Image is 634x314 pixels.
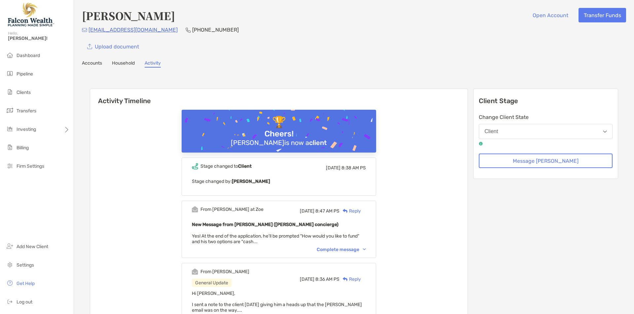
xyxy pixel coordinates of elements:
div: Cheers! [262,129,296,139]
img: clients icon [6,88,14,96]
img: get-help icon [6,279,14,287]
button: Client [479,124,613,139]
span: [PERSON_NAME]! [8,36,70,41]
img: Chevron icon [363,248,366,250]
span: Firm Settings [17,163,44,169]
span: Transfers [17,108,36,114]
img: Event icon [192,269,198,275]
img: add_new_client icon [6,242,14,250]
img: logout icon [6,298,14,305]
img: Confetti [182,110,376,167]
img: tooltip [479,142,483,146]
b: New Message from [PERSON_NAME] ([PERSON_NAME] concierge) [192,222,338,227]
h4: [PERSON_NAME] [82,8,175,23]
div: [PERSON_NAME] is now a [228,139,330,147]
span: Get Help [17,281,35,286]
span: 8:36 AM PS [315,276,339,282]
img: Phone Icon [186,27,191,33]
b: [PERSON_NAME] [232,179,270,184]
p: Change Client State [479,113,613,121]
p: Client Stage [479,97,613,105]
div: Stage changed to [200,163,252,169]
img: Reply icon [343,277,348,281]
span: Hi [PERSON_NAME], I sent a note to the client [DATE] giving him a heads up that the [PERSON_NAME]... [192,291,362,313]
button: Message [PERSON_NAME] [479,154,613,168]
div: Complete message [317,247,366,252]
a: Activity [145,60,161,68]
div: General Update [192,279,231,287]
img: pipeline icon [6,70,14,77]
h6: Activity Timeline [90,89,468,105]
span: [DATE] [326,165,340,171]
div: Client [484,128,498,134]
span: Log out [17,299,32,305]
img: Email Icon [82,28,87,32]
img: firm-settings icon [6,162,14,170]
img: Open dropdown arrow [603,130,607,133]
b: Client [238,163,252,169]
span: Yes! At the end of the application, he'll be prompted "How would you like to fund" and his two op... [192,233,359,244]
span: Clients [17,90,31,95]
a: Accounts [82,60,102,68]
img: Falcon Wealth Planning Logo [8,3,54,26]
button: Open Account [527,8,573,22]
a: Upload document [82,39,144,54]
img: settings icon [6,261,14,269]
span: [DATE] [300,208,314,214]
img: investing icon [6,125,14,133]
div: Reply [339,276,361,283]
span: Add New Client [17,244,48,249]
span: [DATE] [300,276,314,282]
span: Pipeline [17,71,33,77]
b: client [309,139,327,147]
div: Reply [339,208,361,214]
span: Dashboard [17,53,40,58]
span: Billing [17,145,29,151]
div: 🏆 [269,116,289,129]
button: Transfer Funds [579,8,626,22]
p: Stage changed by: [192,177,366,186]
p: [PHONE_NUMBER] [192,26,239,34]
div: From [PERSON_NAME] [200,269,249,274]
a: Household [112,60,135,68]
div: From [PERSON_NAME] at Zoe [200,207,264,212]
span: Investing [17,127,36,132]
img: button icon [87,44,92,49]
img: Event icon [192,163,198,169]
img: transfers icon [6,106,14,114]
img: Reply icon [343,209,348,213]
img: Event icon [192,206,198,213]
img: billing icon [6,143,14,151]
img: dashboard icon [6,51,14,59]
p: [EMAIL_ADDRESS][DOMAIN_NAME] [88,26,178,34]
span: Settings [17,262,34,268]
span: 8:47 AM PS [315,208,339,214]
span: 8:38 AM PS [341,165,366,171]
